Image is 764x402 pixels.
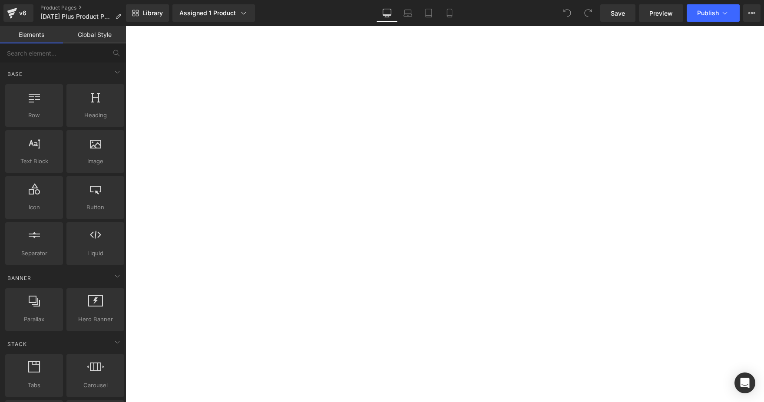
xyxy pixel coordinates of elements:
span: Icon [8,203,60,212]
span: Stack [7,340,28,348]
a: Mobile [439,4,460,22]
a: Tablet [418,4,439,22]
span: Heading [69,111,122,120]
span: Text Block [8,157,60,166]
button: Publish [687,4,740,22]
span: Banner [7,274,32,282]
span: Carousel [69,381,122,390]
a: Product Pages [40,4,128,11]
span: Parallax [8,315,60,324]
span: Image [69,157,122,166]
span: Hero Banner [69,315,122,324]
button: More [743,4,761,22]
div: Assigned 1 Product [179,9,248,17]
a: New Library [126,4,169,22]
button: Undo [559,4,576,22]
div: v6 [17,7,28,19]
span: [DATE] Plus Product Page [40,13,112,20]
span: Base [7,70,23,78]
span: Preview [649,9,673,18]
span: Button [69,203,122,212]
button: Redo [579,4,597,22]
span: Save [611,9,625,18]
span: Library [142,9,163,17]
div: Open Intercom Messenger [734,372,755,393]
span: Tabs [8,381,60,390]
a: Preview [639,4,683,22]
a: Global Style [63,26,126,43]
a: Laptop [397,4,418,22]
span: Liquid [69,249,122,258]
span: Publish [697,10,719,16]
a: Desktop [377,4,397,22]
span: Row [8,111,60,120]
span: Separator [8,249,60,258]
a: v6 [3,4,33,22]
